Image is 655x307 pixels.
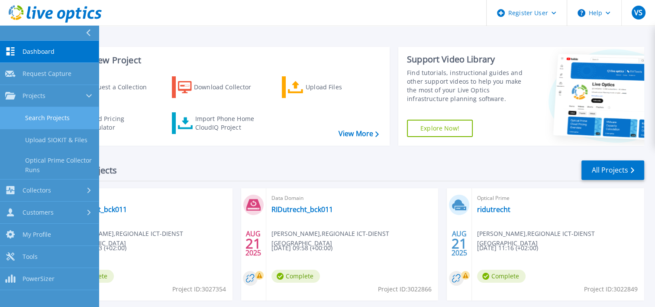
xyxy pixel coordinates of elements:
a: Cloud Pricing Calculator [61,112,158,134]
span: 21 [245,240,261,247]
span: [DATE] 09:58 (+00:00) [271,243,332,253]
span: Optical Prime [477,193,639,203]
a: View More [339,130,379,138]
span: Data Domain [271,193,433,203]
span: [PERSON_NAME] , REGIONALE ICT-DIENST [GEOGRAPHIC_DATA] [65,229,232,248]
span: Projects [23,92,45,100]
div: AUG 2025 [451,228,468,259]
div: Cloud Pricing Calculator [85,114,154,132]
span: 21 [452,240,467,247]
div: Find tutorials, instructional guides and other support videos to help you make the most of your L... [407,69,530,103]
span: [PERSON_NAME] , REGIONALE ICT-DIENST [GEOGRAPHIC_DATA] [271,229,439,248]
span: PowerSizer [23,275,55,283]
a: Explore Now! [407,120,473,137]
div: Import Phone Home CloudIQ Project [195,114,262,132]
span: Tools [23,253,38,261]
a: All Projects [581,160,644,180]
div: Support Video Library [407,54,530,65]
span: Project ID: 3027354 [172,284,226,294]
span: My Profile [23,231,51,238]
span: Customers [23,209,54,216]
div: Request a Collection [86,78,155,96]
span: Complete [477,270,526,283]
span: Collectors [23,186,51,194]
div: Download Collector [194,78,263,96]
div: Upload Files [306,78,375,96]
span: [DATE] 11:16 (+02:00) [477,243,538,253]
span: Project ID: 3022866 [378,284,432,294]
h3: Start a New Project [61,56,378,65]
a: RIDutrecht_bck011 [271,205,333,214]
span: Project ID: 3022849 [584,284,638,294]
span: VS [634,9,642,16]
span: Complete [271,270,320,283]
a: Request a Collection [61,76,158,98]
div: AUG 2025 [245,228,261,259]
span: Data Domain [65,193,227,203]
span: [PERSON_NAME] , REGIONALE ICT-DIENST [GEOGRAPHIC_DATA] [477,229,644,248]
a: Upload Files [282,76,378,98]
a: ridutrecht [477,205,510,214]
a: Download Collector [172,76,268,98]
span: Request Capture [23,70,71,78]
span: Dashboard [23,48,55,56]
